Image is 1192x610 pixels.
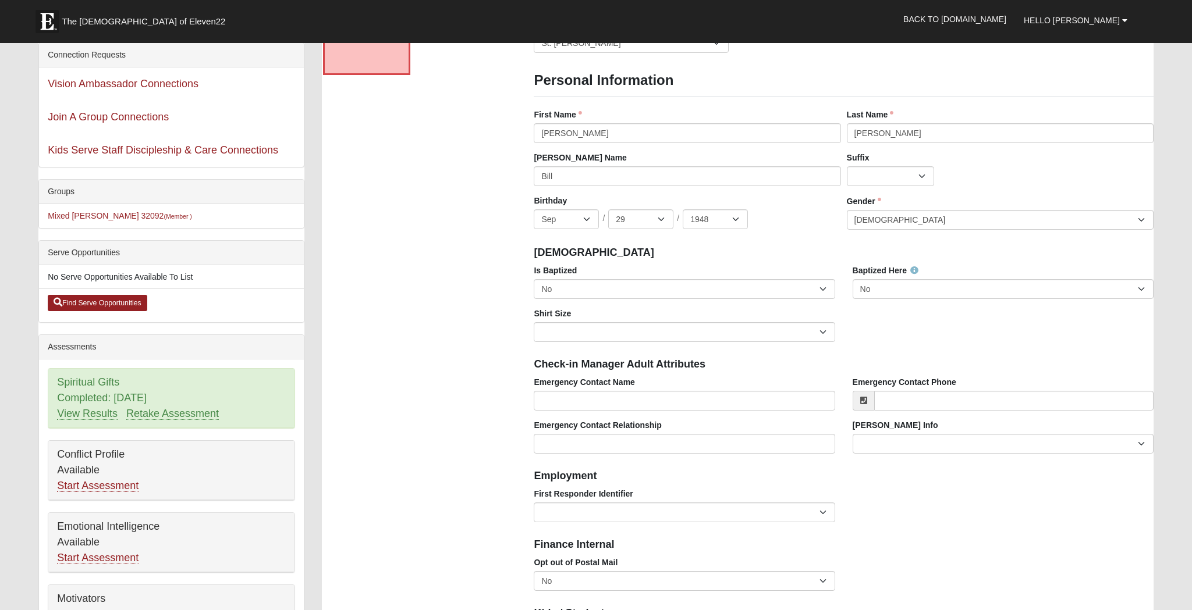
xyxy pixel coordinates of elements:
div: Connection Requests [39,43,303,67]
span: The [DEMOGRAPHIC_DATA] of Eleven22 [62,16,225,27]
label: [PERSON_NAME] Info [853,419,938,431]
label: Emergency Contact Name [534,376,635,388]
a: Kids Serve Staff Discipleship & Care Connections [48,144,278,156]
div: Serve Opportunities [39,241,303,265]
label: First Name [534,109,581,120]
h4: [DEMOGRAPHIC_DATA] [534,247,1153,259]
label: Last Name [847,109,894,120]
label: Birthday [534,195,567,206]
a: Find Serve Opportunities [48,295,147,311]
label: Opt out of Postal Mail [534,557,618,568]
h3: Personal Information [534,72,1153,89]
a: Hello [PERSON_NAME] [1015,6,1136,35]
a: Join A Group Connections [48,111,169,123]
label: [PERSON_NAME] Name [534,152,626,163]
a: Start Assessment [57,480,139,492]
small: (Member ) [164,213,191,220]
a: Vision Ambassador Connections [48,78,198,90]
div: Spiritual Gifts Completed: [DATE] [48,369,294,428]
img: Eleven22 logo [36,10,59,33]
a: Start Assessment [57,552,139,564]
a: Mixed [PERSON_NAME] 32092(Member ) [48,211,192,220]
h4: Employment [534,470,1153,483]
li: No Serve Opportunities Available To List [39,265,303,289]
a: Retake Assessment [126,408,219,420]
label: Baptized Here [853,265,918,276]
div: Assessments [39,335,303,359]
div: Emotional Intelligence Available [48,513,294,572]
a: Back to [DOMAIN_NAME] [895,5,1015,34]
div: Groups [39,180,303,204]
span: Hello [PERSON_NAME] [1024,16,1120,25]
label: Emergency Contact Relationship [534,419,661,431]
label: Emergency Contact Phone [853,376,956,388]
label: Suffix [847,152,870,163]
a: View Results [57,408,118,420]
span: / [677,212,679,225]
h4: Check-in Manager Adult Attributes [534,358,1153,371]
h4: Finance Internal [534,538,1153,551]
label: Gender [847,195,881,207]
label: First Responder Identifier [534,488,633,500]
label: Shirt Size [534,308,571,319]
div: Conflict Profile Available [48,441,294,500]
a: The [DEMOGRAPHIC_DATA] of Eleven22 [30,4,262,33]
span: / [602,212,605,225]
label: Is Baptized [534,265,577,276]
